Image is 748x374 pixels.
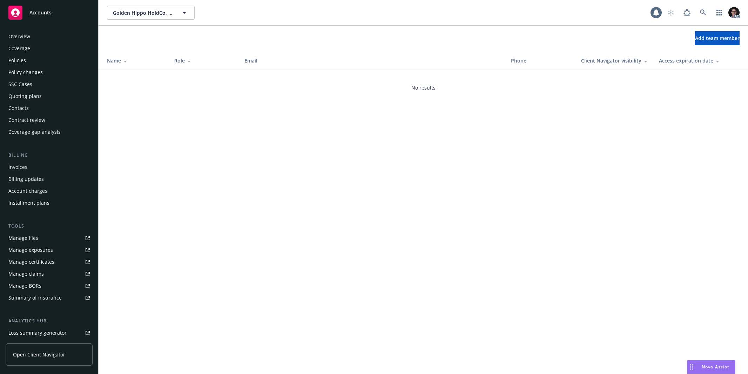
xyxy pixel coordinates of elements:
[6,43,93,54] a: Coverage
[6,327,93,339] a: Loss summary generator
[6,114,93,126] a: Contract review
[8,244,53,256] div: Manage exposures
[6,256,93,268] a: Manage certificates
[6,67,93,78] a: Policy changes
[6,268,93,280] a: Manage claims
[6,173,93,185] a: Billing updates
[6,3,93,22] a: Accounts
[687,360,696,374] div: Drag to move
[6,317,93,324] div: Analytics hub
[6,223,93,230] div: Tools
[6,280,93,291] a: Manage BORs
[6,103,93,114] a: Contacts
[8,103,29,114] div: Contacts
[8,232,38,244] div: Manage files
[728,7,740,18] img: photo
[6,244,93,256] a: Manage exposures
[664,6,678,20] a: Start snowing
[8,162,27,173] div: Invoices
[107,6,195,20] button: Golden Hippo HoldCo, Inc.
[695,35,740,41] span: Add team member
[6,185,93,197] a: Account charges
[8,91,42,102] div: Quoting plans
[687,360,735,374] button: Nova Assist
[6,162,93,173] a: Invoices
[6,79,93,90] a: SSC Cases
[8,67,43,78] div: Policy changes
[695,31,740,45] button: Add team member
[680,6,694,20] a: Report a Bug
[8,197,49,209] div: Installment plans
[174,57,233,64] div: Role
[6,91,93,102] a: Quoting plans
[8,327,67,339] div: Loss summary generator
[659,57,725,64] div: Access expiration date
[8,292,62,303] div: Summary of insurance
[696,6,710,20] a: Search
[8,43,30,54] div: Coverage
[8,55,26,66] div: Policies
[8,79,32,90] div: SSC Cases
[13,351,65,358] span: Open Client Navigator
[8,126,61,138] div: Coverage gap analysis
[712,6,726,20] a: Switch app
[8,114,45,126] div: Contract review
[244,57,500,64] div: Email
[6,292,93,303] a: Summary of insurance
[6,126,93,138] a: Coverage gap analysis
[511,57,570,64] div: Phone
[29,10,52,15] span: Accounts
[6,55,93,66] a: Policies
[8,31,30,42] div: Overview
[8,173,44,185] div: Billing updates
[8,256,54,268] div: Manage certificates
[8,280,41,291] div: Manage BORs
[6,152,93,159] div: Billing
[107,57,163,64] div: Name
[113,9,174,17] span: Golden Hippo HoldCo, Inc.
[8,268,44,280] div: Manage claims
[6,197,93,209] a: Installment plans
[581,57,648,64] div: Client Navigator visibility
[702,364,729,370] span: Nova Assist
[6,232,93,244] a: Manage files
[411,84,436,91] span: No results
[8,185,47,197] div: Account charges
[6,31,93,42] a: Overview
